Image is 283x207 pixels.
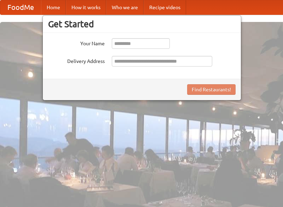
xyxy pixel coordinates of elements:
label: Delivery Address [48,56,105,65]
a: Recipe videos [144,0,186,15]
a: How it works [66,0,106,15]
label: Your Name [48,38,105,47]
a: FoodMe [0,0,41,15]
a: Home [41,0,66,15]
button: Find Restaurants! [187,84,236,95]
h3: Get Started [48,19,236,29]
a: Who we are [106,0,144,15]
